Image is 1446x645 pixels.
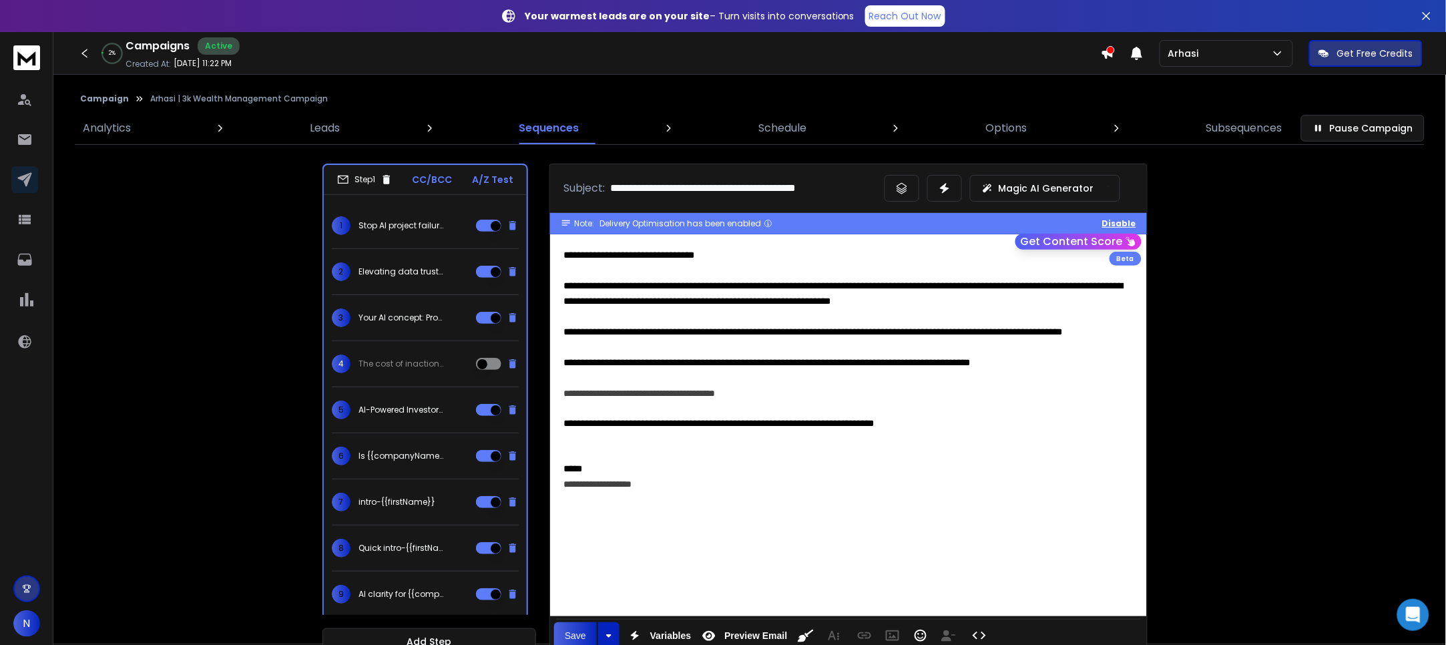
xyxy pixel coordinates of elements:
span: Variables [648,630,694,642]
p: Get Free Credits [1337,47,1413,60]
span: Note: [574,218,594,229]
button: Disable [1102,218,1136,229]
p: Schedule [758,120,806,136]
p: Analytics [83,120,131,136]
p: Stop AI project failure: {{companyName}} [358,220,444,231]
p: Created At: [126,59,171,69]
p: Sequences [519,120,579,136]
h1: Campaigns [126,38,190,54]
button: Get Content Score [1015,234,1142,250]
p: Quick intro-{{firstName}} [358,543,444,554]
span: 9 [332,585,350,604]
div: Active [198,37,240,55]
p: Your AI concept: Production-ready [DATE]? [358,312,444,323]
a: Sequences [511,112,587,144]
a: Analytics [75,112,139,144]
span: 6 [332,447,350,465]
p: A/Z Test [472,173,513,186]
button: Get Free Credits [1309,40,1423,67]
button: N [13,610,40,637]
div: Beta [1110,252,1142,266]
button: Magic AI Generator [970,175,1120,202]
a: Leads [302,112,348,144]
p: Arhasi | 3k Wealth Management Campaign [150,93,328,104]
button: Campaign [80,93,129,104]
p: 2 % [109,49,115,57]
p: Subsequences [1206,120,1282,136]
p: Options [986,120,1027,136]
span: 2 [332,262,350,281]
p: Subject: [563,180,605,196]
img: logo [13,45,40,70]
p: AI-Powered Investor Relations: A case study [358,405,444,415]
a: Options [978,112,1035,144]
p: Magic AI Generator [999,182,1094,195]
span: 8 [332,539,350,558]
p: [DATE] 11:22 PM [174,58,232,69]
p: Arhasi [1168,47,1204,60]
p: The cost of inaction on AI at {{companyName}} [358,359,444,369]
a: Schedule [750,112,814,144]
p: Elevating data trust at {{companyName}} [358,266,444,277]
strong: Your warmest leads are on your site [525,9,710,23]
p: – Turn visits into conversations [525,9,855,23]
span: 5 [332,401,350,419]
span: 1 [332,216,350,235]
div: Open Intercom Messenger [1397,599,1429,631]
p: intro-{{firstName}} [358,497,435,507]
p: CC/BCC [413,173,453,186]
div: Delivery Optimisation has been enabled [599,218,773,229]
a: Subsequences [1198,112,1290,144]
p: AI clarity for {{companyName}} [358,589,444,600]
span: Preview Email [722,630,790,642]
p: Is {{companyName}}'s data AI-ready for investment? [358,451,444,461]
p: Leads [310,120,340,136]
span: 7 [332,493,350,511]
p: Reach Out Now [869,9,941,23]
span: 3 [332,308,350,327]
a: Reach Out Now [865,5,945,27]
div: Step 1 [337,174,393,186]
button: Pause Campaign [1301,115,1425,142]
span: 4 [332,355,350,373]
